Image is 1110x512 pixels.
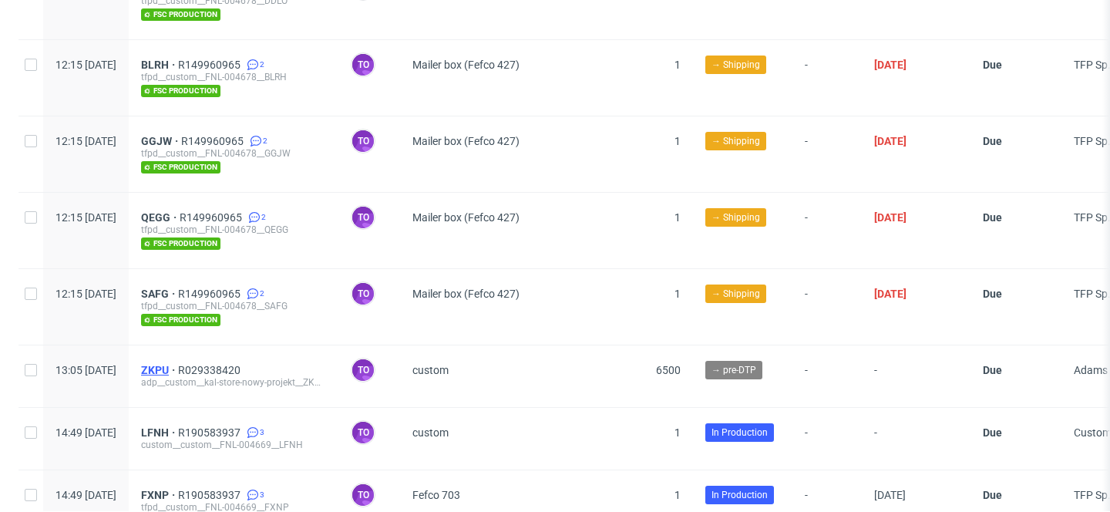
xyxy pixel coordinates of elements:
figcaption: to [352,422,374,443]
figcaption: to [352,207,374,228]
span: 3 [260,489,264,501]
div: tfpd__custom__FNL-004678__QEGG [141,224,326,236]
span: fsc production [141,161,220,173]
a: 3 [244,489,264,501]
span: Mailer box (Fefco 427) [412,288,520,300]
span: In Production [711,488,768,502]
a: GGJW [141,135,181,147]
span: → pre-DTP [711,363,756,377]
span: 1 [674,288,681,300]
a: QEGG [141,211,180,224]
span: 1 [674,489,681,501]
div: custom__custom__FNL-004669__LFNH [141,439,326,451]
span: [DATE] [874,489,906,501]
figcaption: to [352,130,374,152]
span: → Shipping [711,134,760,148]
span: Due [983,211,1002,224]
span: Fefco 703 [412,489,460,501]
a: R029338420 [178,364,244,376]
span: Mailer box (Fefco 427) [412,211,520,224]
span: - [805,59,849,97]
span: [DATE] [874,288,906,300]
span: - [805,426,849,451]
span: → Shipping [711,287,760,301]
a: 2 [245,211,266,224]
span: - [805,288,849,326]
a: R149960965 [181,135,247,147]
span: - [874,426,958,451]
span: - [805,211,849,250]
a: ZKPU [141,364,178,376]
span: custom [412,364,449,376]
div: tfpd__custom__FNL-004678__GGJW [141,147,326,160]
span: - [805,364,849,389]
span: [DATE] [874,59,906,71]
a: 3 [244,426,264,439]
span: 1 [674,211,681,224]
a: R190583937 [178,489,244,501]
div: tfpd__custom__FNL-004678__SAFG [141,300,326,312]
figcaption: to [352,484,374,506]
span: 14:49 [DATE] [55,426,116,439]
span: 14:49 [DATE] [55,489,116,501]
span: 12:15 [DATE] [55,288,116,300]
a: R149960965 [180,211,245,224]
span: 12:15 [DATE] [55,135,116,147]
span: 3 [260,426,264,439]
figcaption: to [352,359,374,381]
a: R149960965 [178,59,244,71]
span: 2 [260,288,264,300]
div: adp__custom__kal-store-nowy-projekt__ZKPU [141,376,326,389]
a: R149960965 [178,288,244,300]
span: 1 [674,135,681,147]
a: LFNH [141,426,178,439]
a: BLRH [141,59,178,71]
a: 2 [244,59,264,71]
div: tfpd__custom__FNL-004678__BLRH [141,71,326,83]
span: 2 [260,59,264,71]
span: 2 [263,135,267,147]
a: FXNP [141,489,178,501]
span: Mailer box (Fefco 427) [412,59,520,71]
span: fsc production [141,237,220,250]
span: Due [983,59,1002,71]
span: custom [412,426,449,439]
a: SAFG [141,288,178,300]
span: fsc production [141,85,220,97]
span: [DATE] [874,135,906,147]
span: → Shipping [711,211,760,224]
figcaption: to [352,54,374,76]
a: 2 [247,135,267,147]
figcaption: to [352,283,374,305]
span: fsc production [141,314,220,326]
a: R190583937 [178,426,244,439]
span: In Production [711,426,768,440]
a: 2 [244,288,264,300]
span: 1 [674,59,681,71]
span: Due [983,426,1002,439]
span: Mailer box (Fefco 427) [412,135,520,147]
span: - [805,135,849,173]
span: 1 [674,426,681,439]
span: Due [983,288,1002,300]
span: 13:05 [DATE] [55,364,116,376]
span: → Shipping [711,58,760,72]
span: 12:15 [DATE] [55,59,116,71]
span: Due [983,135,1002,147]
span: fsc production [141,8,220,21]
span: 12:15 [DATE] [55,211,116,224]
